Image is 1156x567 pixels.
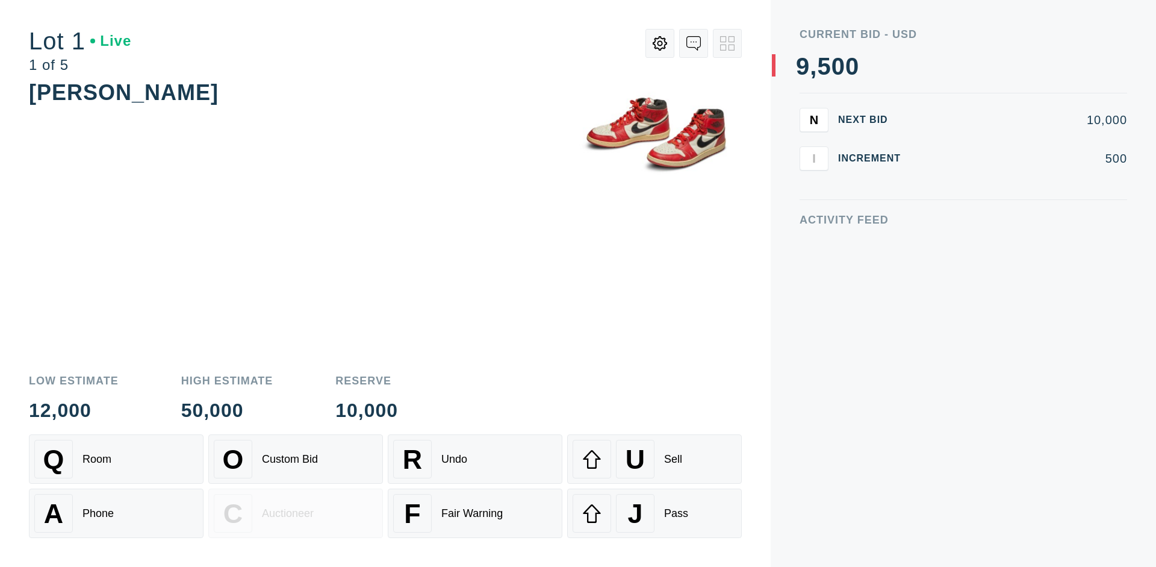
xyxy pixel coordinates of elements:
[29,489,204,538] button: APhone
[664,453,682,466] div: Sell
[44,498,63,529] span: A
[335,401,398,420] div: 10,000
[920,114,1127,126] div: 10,000
[831,54,845,78] div: 0
[223,498,243,529] span: C
[29,58,131,72] div: 1 of 5
[29,375,119,386] div: Low Estimate
[403,444,422,475] span: R
[800,146,828,171] button: I
[567,489,742,538] button: JPass
[810,54,817,295] div: ,
[845,54,859,78] div: 0
[388,434,562,484] button: RUndo
[82,453,111,466] div: Room
[262,507,314,520] div: Auctioneer
[817,54,831,78] div: 5
[441,453,467,466] div: Undo
[838,154,910,163] div: Increment
[82,507,114,520] div: Phone
[29,401,119,420] div: 12,000
[404,498,420,529] span: F
[29,434,204,484] button: QRoom
[43,444,64,475] span: Q
[208,434,383,484] button: OCustom Bid
[800,108,828,132] button: N
[441,507,503,520] div: Fair Warning
[29,29,131,53] div: Lot 1
[208,489,383,538] button: CAuctioneer
[838,115,910,125] div: Next Bid
[90,34,131,48] div: Live
[627,498,642,529] span: J
[223,444,244,475] span: O
[335,375,398,386] div: Reserve
[796,54,810,78] div: 9
[800,29,1127,40] div: Current Bid - USD
[626,444,645,475] span: U
[388,489,562,538] button: FFair Warning
[567,434,742,484] button: USell
[920,152,1127,164] div: 500
[262,453,318,466] div: Custom Bid
[812,151,816,165] span: I
[181,375,273,386] div: High Estimate
[664,507,688,520] div: Pass
[810,113,818,127] span: N
[29,80,219,105] div: [PERSON_NAME]
[181,401,273,420] div: 50,000
[800,215,1127,225] div: Activity Feed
